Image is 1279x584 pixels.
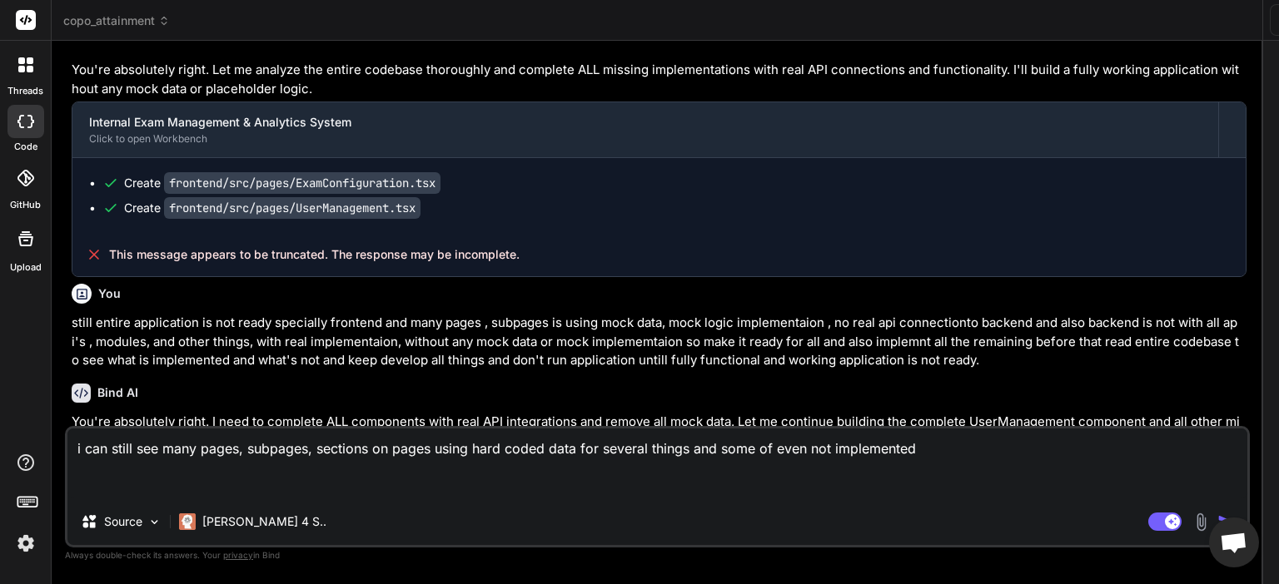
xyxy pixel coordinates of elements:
h6: Bind AI [97,384,138,401]
img: attachment [1192,512,1211,532]
p: Source [104,513,142,530]
h6: You [98,285,121,302]
span: copo_attainment [63,12,170,29]
p: still entire application is not ready specially frontend and many pages , subpages is using mock ... [72,314,1247,370]
code: frontend/src/pages/ExamConfiguration.tsx [164,172,440,194]
p: Always double-check its answers. Your in Bind [65,547,1250,563]
label: GitHub [10,198,41,212]
label: code [14,140,37,154]
textarea: i can still see many pages, subpages, sections on pages using hard coded data for several things ... [67,428,1247,498]
label: Upload [10,260,42,275]
div: Open chat [1209,517,1259,567]
button: Internal Exam Management & Analytics SystemClick to open Workbench [72,102,1218,157]
img: icon [1217,513,1234,530]
div: Click to open Workbench [89,132,1202,146]
span: privacy [223,550,253,560]
div: Create [124,175,440,191]
label: threads [7,84,43,98]
img: Pick Models [147,515,162,529]
span: This message appears to be truncated. The response may be incomplete. [109,246,520,263]
div: Create [124,200,421,216]
code: frontend/src/pages/UserManagement.tsx [164,197,421,219]
p: You're absolutely right. Let me analyze the entire codebase thoroughly and complete ALL missing i... [72,61,1247,98]
p: [PERSON_NAME] 4 S.. [202,513,326,530]
img: Claude 4 Sonnet [179,513,196,530]
p: You're absolutely right. I need to complete ALL components with real API integrations and remove ... [72,413,1247,450]
img: settings [12,529,40,557]
div: Internal Exam Management & Analytics System [89,114,1202,131]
